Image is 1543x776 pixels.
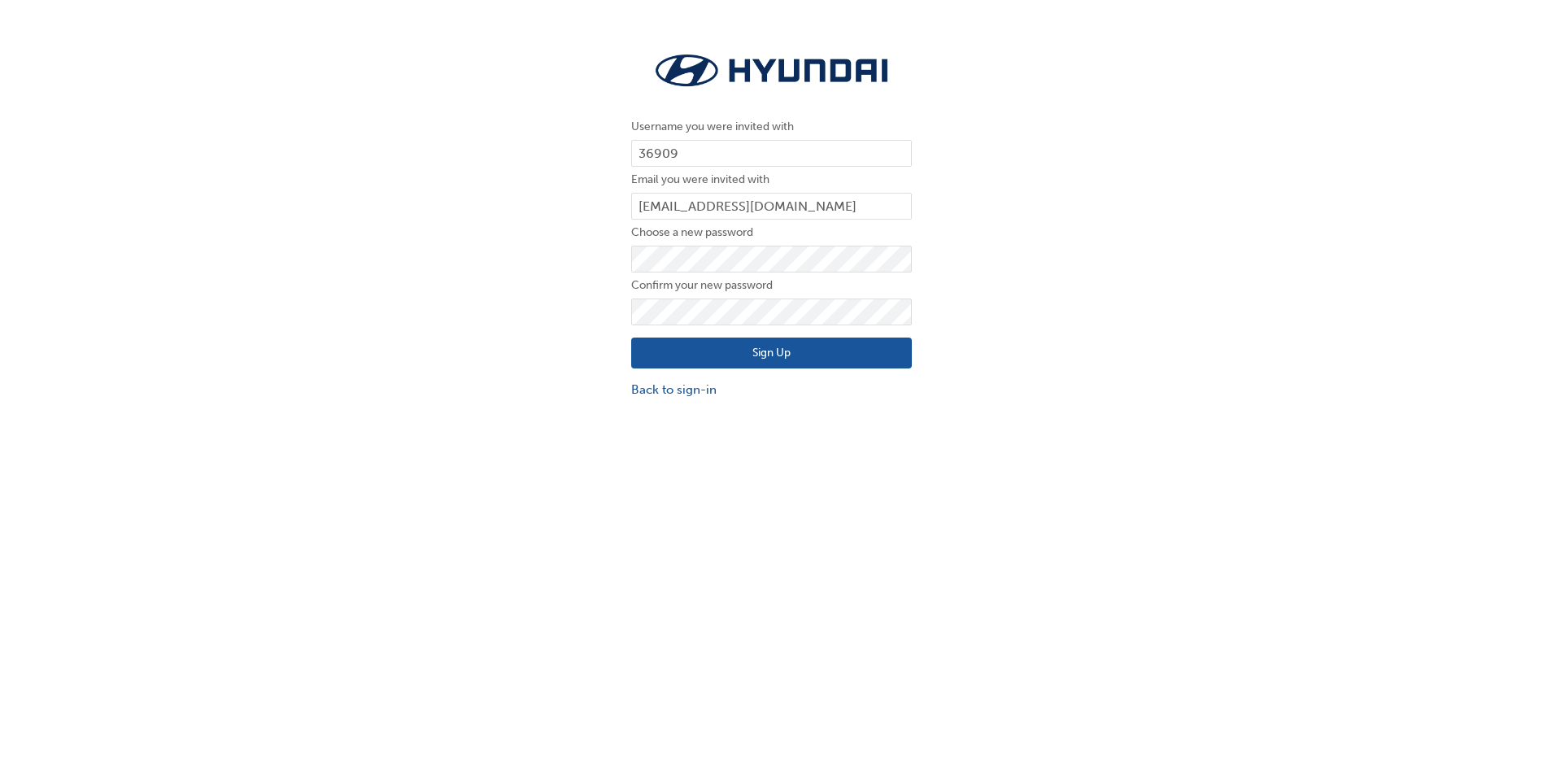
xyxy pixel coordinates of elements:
label: Choose a new password [631,223,912,242]
a: Back to sign-in [631,381,912,399]
img: Trak [631,49,912,93]
label: Confirm your new password [631,276,912,295]
label: Username you were invited with [631,117,912,137]
label: Email you were invited with [631,170,912,190]
input: Username [631,140,912,168]
button: Sign Up [631,338,912,368]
